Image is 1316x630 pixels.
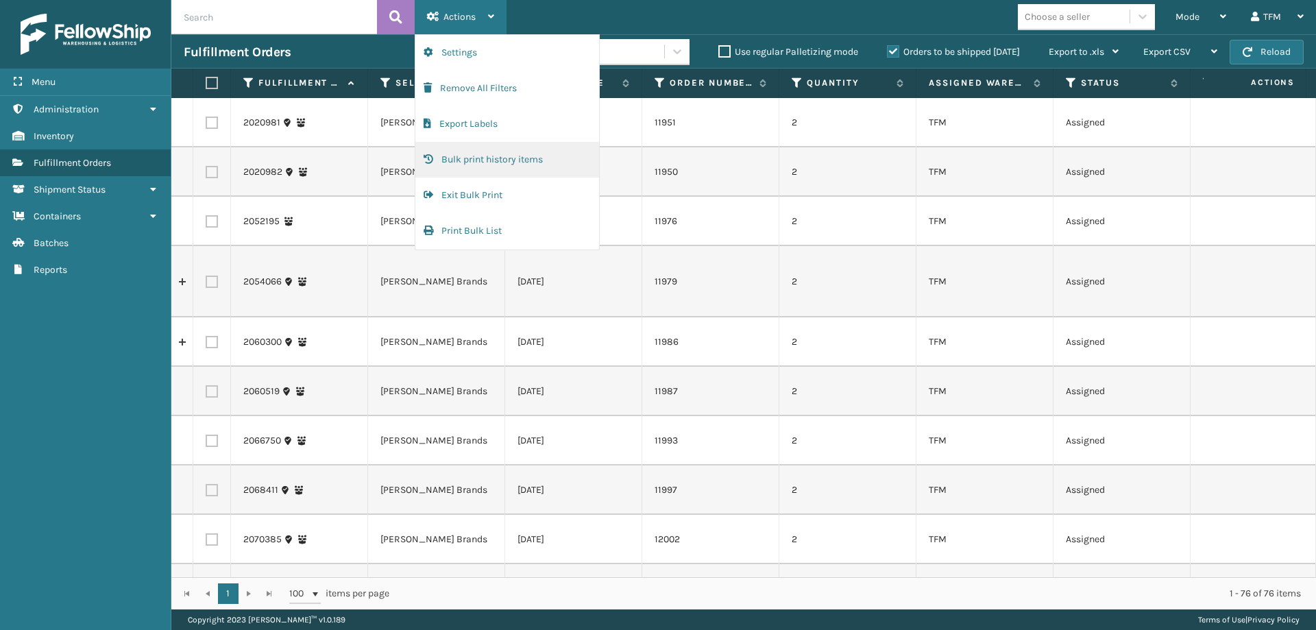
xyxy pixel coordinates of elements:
td: Assigned [1053,515,1191,564]
td: Assigned [1053,147,1191,197]
label: Seller [395,77,478,89]
td: Assigned [1053,465,1191,515]
td: [PERSON_NAME] Brands [368,197,505,246]
span: Shipment Status [34,184,106,195]
a: 2054066 [243,275,282,289]
td: 11997 [642,465,779,515]
button: Exit Bulk Print [415,178,599,213]
button: Settings [415,35,599,71]
td: [PERSON_NAME] Brands [368,98,505,147]
td: TFM [916,367,1053,416]
a: 2020982 [243,165,282,179]
td: [PERSON_NAME] Brands [368,367,505,416]
td: [DATE] [505,465,642,515]
td: Assigned [1053,197,1191,246]
td: [DATE] [505,317,642,367]
td: [DATE] [505,515,642,564]
td: 2 [779,515,916,564]
h3: Fulfillment Orders [184,44,291,60]
td: Assigned [1053,317,1191,367]
span: Batches [34,237,69,249]
span: Actions [1208,71,1303,94]
span: Inventory [34,130,74,142]
td: [PERSON_NAME] Brands [368,564,505,614]
div: 1 - 76 of 76 items [409,587,1301,601]
td: 11951 [642,98,779,147]
span: Containers [34,210,81,222]
a: 2070385 [243,533,282,546]
p: Copyright 2023 [PERSON_NAME]™ v 1.0.189 [188,609,345,630]
td: 2 [779,465,916,515]
a: 2060300 [243,335,282,349]
span: Fulfillment Orders [34,157,111,169]
td: [PERSON_NAME] Brands [368,317,505,367]
td: Assigned [1053,416,1191,465]
td: 11979 [642,246,779,317]
td: 2 [779,416,916,465]
span: 100 [289,587,310,601]
td: 11976 [642,197,779,246]
button: Bulk print history items [415,142,599,178]
td: [PERSON_NAME] Brands [368,465,505,515]
a: 2020981 [243,116,280,130]
a: 1 [218,583,239,604]
td: 12002 [642,515,779,564]
label: Orders to be shipped [DATE] [887,46,1020,58]
label: Status [1081,77,1164,89]
label: Quantity [807,77,890,89]
td: 2 [779,197,916,246]
button: Print Bulk List [415,213,599,249]
td: Assigned [1053,367,1191,416]
td: TFM [916,98,1053,147]
button: Reload [1230,40,1304,64]
label: Use regular Palletizing mode [718,46,858,58]
td: [PERSON_NAME] Brands [368,416,505,465]
td: [PERSON_NAME] Brands [368,246,505,317]
td: [DATE] [505,416,642,465]
label: Assigned Warehouse [929,77,1027,89]
td: TFM [916,465,1053,515]
td: 11950 [642,147,779,197]
td: Assigned [1053,564,1191,614]
span: Reports [34,264,67,276]
td: [DATE] [505,367,642,416]
td: TFM [916,246,1053,317]
td: [PERSON_NAME] Brands [368,147,505,197]
a: Privacy Policy [1247,615,1300,625]
td: 2 [779,564,916,614]
td: 11986 [642,317,779,367]
a: 2060519 [243,385,280,398]
label: Order Number [670,77,753,89]
td: TFM [916,515,1053,564]
td: [PERSON_NAME] Brands [368,515,505,564]
span: items per page [289,583,389,604]
button: Remove All Filters [415,71,599,106]
span: Actions [443,11,476,23]
td: 2 [779,317,916,367]
td: 11987 [642,367,779,416]
a: Terms of Use [1198,615,1245,625]
td: TFM [916,317,1053,367]
td: 2 [779,367,916,416]
td: [DATE] [505,564,642,614]
td: Assigned [1053,246,1191,317]
td: [DATE] [505,246,642,317]
span: Export CSV [1143,46,1191,58]
td: 2 [779,246,916,317]
td: 2 [779,147,916,197]
label: Fulfillment Order Id [258,77,341,89]
td: 12001 [642,564,779,614]
a: 2068411 [243,483,278,497]
img: logo [21,14,151,55]
a: 2066750 [243,434,281,448]
button: Export Labels [415,106,599,142]
td: TFM [916,197,1053,246]
div: | [1198,609,1300,630]
span: Export to .xls [1049,46,1104,58]
span: Mode [1175,11,1199,23]
td: TFM [916,564,1053,614]
td: TFM [916,147,1053,197]
span: Menu [32,76,56,88]
td: 2 [779,98,916,147]
a: 2052195 [243,215,280,228]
